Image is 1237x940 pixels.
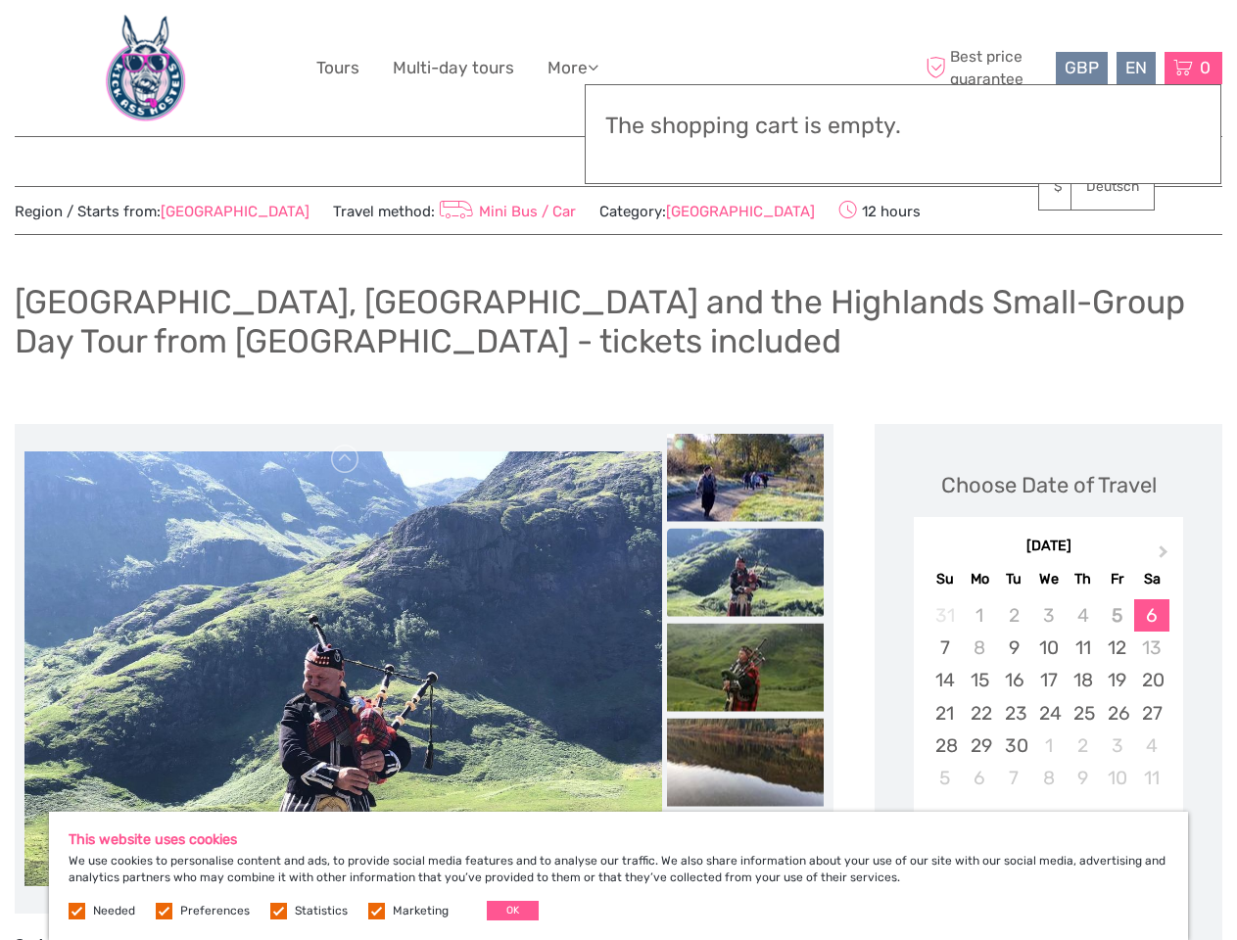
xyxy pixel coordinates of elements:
div: Not available Wednesday, September 3rd, 2025 [1031,599,1066,632]
span: Travel method: [333,197,576,224]
span: Category: [599,202,815,222]
h1: [GEOGRAPHIC_DATA], [GEOGRAPHIC_DATA] and the Highlands Small-Group Day Tour from [GEOGRAPHIC_DATA... [15,282,1222,361]
div: We [1031,566,1066,592]
span: 0 [1197,58,1213,77]
div: Choose Saturday, October 4th, 2025 [1134,729,1168,762]
span: Best price guarantee [921,46,1051,89]
p: We're away right now. Please check back later! [27,34,221,50]
div: Choose Saturday, September 20th, 2025 [1134,664,1168,696]
div: Choose Date of Travel [941,470,1157,500]
div: Choose Sunday, September 14th, 2025 [928,664,962,696]
img: af347f37030740aab3833ba116a0e2c6_slider_thumbnail.jpg [667,718,824,806]
div: Not available Monday, September 1st, 2025 [963,599,997,632]
div: Sa [1134,566,1168,592]
div: EN [1117,52,1156,84]
span: GBP [1065,58,1099,77]
div: Choose Thursday, September 25th, 2025 [1066,697,1100,729]
div: Choose Sunday, September 21st, 2025 [928,697,962,729]
label: Preferences [180,903,250,919]
a: Multi-day tours [393,54,514,82]
a: Mini Bus / Car [435,203,576,220]
div: Choose Friday, September 12th, 2025 [1100,632,1134,664]
div: Choose Saturday, September 27th, 2025 [1134,697,1168,729]
button: OK [487,901,539,920]
div: Not available Tuesday, September 2nd, 2025 [997,599,1031,632]
div: Choose Tuesday, September 30th, 2025 [997,729,1031,762]
div: month 2025-09 [920,599,1176,794]
div: Choose Friday, September 26th, 2025 [1100,697,1134,729]
label: Marketing [393,903,449,919]
div: Choose Tuesday, September 16th, 2025 [997,664,1031,696]
h5: This website uses cookies [69,831,1168,848]
a: [GEOGRAPHIC_DATA] [666,203,815,220]
a: Deutsch [1071,169,1154,205]
div: Choose Thursday, September 18th, 2025 [1066,664,1100,696]
div: Choose Tuesday, October 7th, 2025 [997,762,1031,794]
div: Not available Sunday, August 31st, 2025 [928,599,962,632]
div: Th [1066,566,1100,592]
a: $ [1039,169,1106,205]
a: [GEOGRAPHIC_DATA] [161,203,309,220]
label: Statistics [295,903,348,919]
div: Not available Saturday, September 13th, 2025 [1134,632,1168,664]
div: Choose Saturday, September 6th, 2025 [1134,599,1168,632]
img: f1e9dd829b2f41b8a79a5b1f3e60eaa9_slider_thumbnail.jpg [667,623,824,711]
div: Choose Tuesday, September 23rd, 2025 [997,697,1031,729]
div: Fr [1100,566,1134,592]
div: Not available Friday, September 5th, 2025 [1100,599,1134,632]
div: Choose Thursday, October 9th, 2025 [1066,762,1100,794]
div: Choose Sunday, October 5th, 2025 [928,762,962,794]
div: Choose Sunday, September 7th, 2025 [928,632,962,664]
div: Choose Thursday, September 11th, 2025 [1066,632,1100,664]
div: Choose Wednesday, September 17th, 2025 [1031,664,1066,696]
div: Choose Monday, September 22nd, 2025 [963,697,997,729]
div: Choose Friday, September 19th, 2025 [1100,664,1134,696]
div: Choose Friday, October 10th, 2025 [1100,762,1134,794]
div: Not available Monday, September 8th, 2025 [963,632,997,664]
h3: The shopping cart is empty. [605,113,1201,140]
span: 12 hours [838,197,921,224]
img: 63c645b19ac4419c82439eaa0799f09c_main_slider.jpg [24,451,662,886]
a: More [547,54,598,82]
div: Choose Wednesday, September 10th, 2025 [1031,632,1066,664]
button: Next Month [1150,541,1181,573]
div: Choose Wednesday, October 8th, 2025 [1031,762,1066,794]
div: Choose Sunday, September 28th, 2025 [928,729,962,762]
div: Choose Tuesday, September 9th, 2025 [997,632,1031,664]
img: 54f77a2de1314c1fac7d741e1ba59008_slider_thumbnail.jpg [667,433,824,521]
div: Choose Friday, October 3rd, 2025 [1100,729,1134,762]
div: [DATE] [914,537,1183,557]
span: Region / Starts from: [15,202,309,222]
div: Not available Thursday, September 4th, 2025 [1066,599,1100,632]
img: 63c645b19ac4419c82439eaa0799f09c_slider_thumbnail.jpg [667,528,824,616]
div: Choose Monday, October 6th, 2025 [963,762,997,794]
div: Choose Monday, September 15th, 2025 [963,664,997,696]
div: Choose Wednesday, October 1st, 2025 [1031,729,1066,762]
div: We use cookies to personalise content and ads, to provide social media features and to analyse ou... [49,812,1188,940]
div: Choose Thursday, October 2nd, 2025 [1066,729,1100,762]
button: Open LiveChat chat widget [225,30,249,54]
div: Choose Wednesday, September 24th, 2025 [1031,697,1066,729]
div: Mo [963,566,997,592]
img: 660-bd12cdf7-bf22-40b3-a2d0-3f373e959a83_logo_big.jpg [92,15,199,121]
div: Tu [997,566,1031,592]
div: Choose Monday, September 29th, 2025 [963,729,997,762]
label: Needed [93,903,135,919]
div: Choose Saturday, October 11th, 2025 [1134,762,1168,794]
a: Tours [316,54,359,82]
div: Su [928,566,962,592]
